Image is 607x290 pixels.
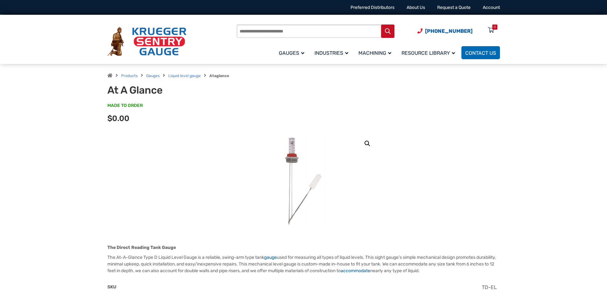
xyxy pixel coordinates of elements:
[437,5,471,10] a: Request a Quote
[275,45,311,60] a: Gauges
[107,27,186,56] img: Krueger Sentry Gauge
[107,254,500,274] p: The At-A-Glance Type D Liquid Level Gauge is a reliable, swing-arm type tank used for measuring a...
[398,45,461,60] a: Resource Library
[265,133,342,228] img: At A Glance
[341,268,370,273] a: accommodate
[483,5,500,10] a: Account
[461,46,500,59] a: Contact Us
[355,45,398,60] a: Machining
[425,28,473,34] span: [PHONE_NUMBER]
[107,84,264,96] h1: At A Glance
[358,50,391,56] span: Machining
[314,50,348,56] span: Industries
[311,45,355,60] a: Industries
[168,74,201,78] a: Liquid level gauge
[107,245,176,250] strong: The Direct Reading Tank Gauge
[350,5,394,10] a: Preferred Distributors
[107,114,129,123] span: $0.00
[107,103,143,109] span: MADE TO ORDER
[362,138,373,149] a: View full-screen image gallery
[417,27,473,35] a: Phone Number (920) 434-8860
[401,50,455,56] span: Resource Library
[209,74,229,78] strong: Ataglance
[407,5,425,10] a: About Us
[264,255,277,260] a: gauge
[494,25,496,30] div: 0
[121,74,138,78] a: Products
[107,284,116,290] span: SKU
[146,74,160,78] a: Gauges
[465,50,496,56] span: Contact Us
[279,50,304,56] span: Gauges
